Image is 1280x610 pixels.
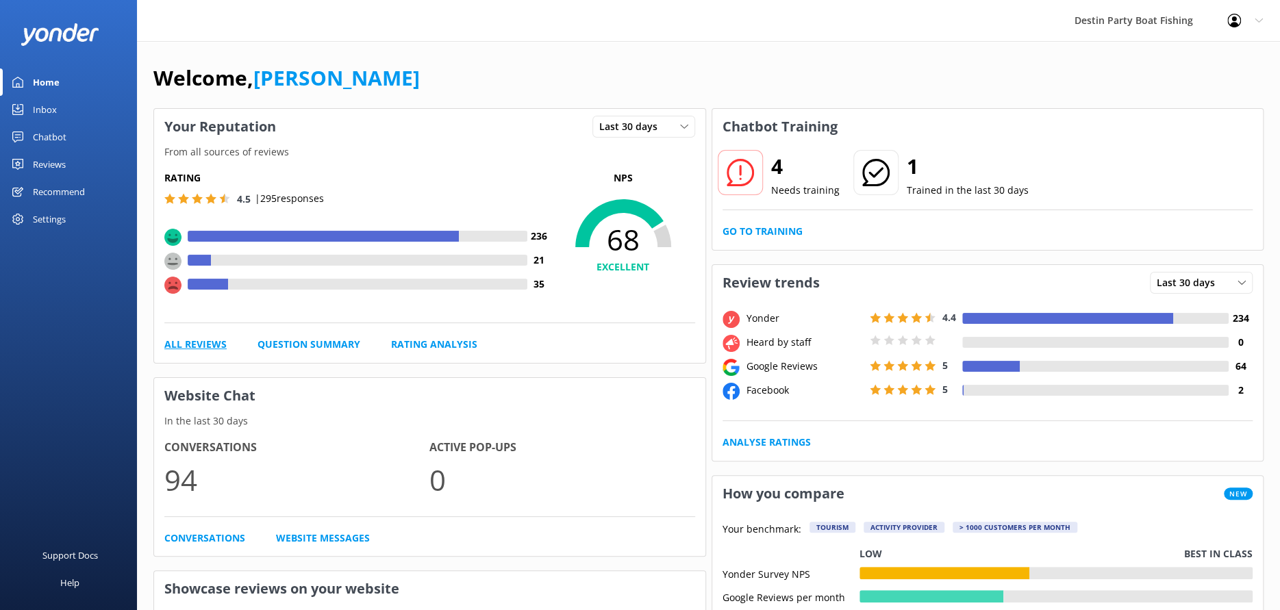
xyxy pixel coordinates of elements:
[551,223,695,257] span: 68
[429,439,694,457] h4: Active Pop-ups
[154,414,705,429] p: In the last 30 days
[164,170,551,186] h5: Rating
[953,522,1077,533] div: > 1000 customers per month
[33,178,85,205] div: Recommend
[33,151,66,178] div: Reviews
[33,96,57,123] div: Inbox
[723,567,859,579] div: Yonder Survey NPS
[907,183,1029,198] p: Trained in the last 30 days
[391,337,477,352] a: Rating Analysis
[33,205,66,233] div: Settings
[164,531,245,546] a: Conversations
[33,123,66,151] div: Chatbot
[33,68,60,96] div: Home
[743,383,866,398] div: Facebook
[527,253,551,268] h4: 21
[276,531,370,546] a: Website Messages
[527,229,551,244] h4: 236
[723,435,811,450] a: Analyse Ratings
[153,62,420,94] h1: Welcome,
[723,522,801,538] p: Your benchmark:
[154,378,705,414] h3: Website Chat
[164,439,429,457] h4: Conversations
[743,359,866,374] div: Google Reviews
[551,259,695,275] h4: EXCELLENT
[859,546,882,561] p: Low
[154,144,705,160] p: From all sources of reviews
[712,109,848,144] h3: Chatbot Training
[810,522,855,533] div: Tourism
[771,150,840,183] h2: 4
[527,277,551,292] h4: 35
[771,183,840,198] p: Needs training
[164,457,429,503] p: 94
[258,337,360,352] a: Question Summary
[1224,487,1253,500] span: New
[1229,335,1253,350] h4: 0
[237,192,251,205] span: 4.5
[942,311,956,324] span: 4.4
[154,109,286,144] h3: Your Reputation
[712,476,855,511] h3: How you compare
[21,23,99,46] img: yonder-white-logo.png
[255,191,324,206] p: | 295 responses
[1229,359,1253,374] h4: 64
[743,311,866,326] div: Yonder
[864,522,944,533] div: Activity Provider
[154,571,705,607] h3: Showcase reviews on your website
[723,224,803,239] a: Go to Training
[1157,275,1223,290] span: Last 30 days
[712,265,830,301] h3: Review trends
[429,457,694,503] p: 0
[253,64,420,92] a: [PERSON_NAME]
[599,119,666,134] span: Last 30 days
[1229,383,1253,398] h4: 2
[60,569,79,596] div: Help
[907,150,1029,183] h2: 1
[1184,546,1253,561] p: Best in class
[743,335,866,350] div: Heard by staff
[1229,311,1253,326] h4: 234
[164,337,227,352] a: All Reviews
[942,383,948,396] span: 5
[723,590,859,602] div: Google Reviews per month
[551,170,695,186] p: NPS
[42,542,98,569] div: Support Docs
[942,359,948,372] span: 5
